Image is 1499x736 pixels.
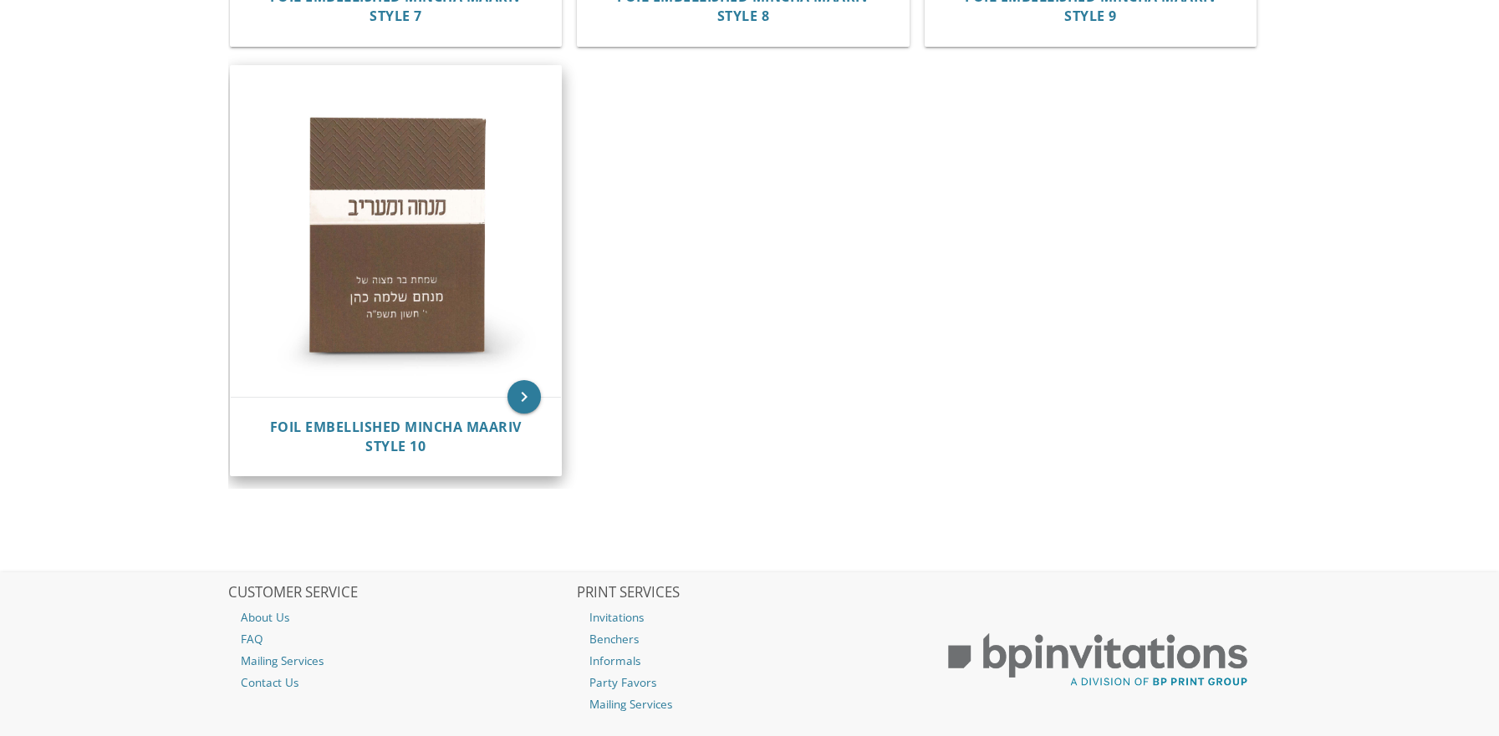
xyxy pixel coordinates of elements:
a: Benchers [577,628,923,650]
span: Foil Embellished Mincha Maariv Style 10 [270,418,522,455]
a: Mailing Services [228,650,574,672]
img: BP Print Group [925,618,1271,702]
img: Foil Embellished Mincha Maariv Style 10 [231,66,562,397]
a: Party Favors [577,672,923,693]
h2: PRINT SERVICES [577,585,923,601]
a: About Us [228,607,574,628]
a: FAQ [228,628,574,650]
a: Invitations [577,607,923,628]
a: Contact Us [228,672,574,693]
a: Foil Embellished Mincha Maariv Style 10 [270,419,522,454]
h2: CUSTOMER SERVICE [228,585,574,601]
a: keyboard_arrow_right [507,380,541,414]
a: Mailing Services [577,693,923,715]
a: Informals [577,650,923,672]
